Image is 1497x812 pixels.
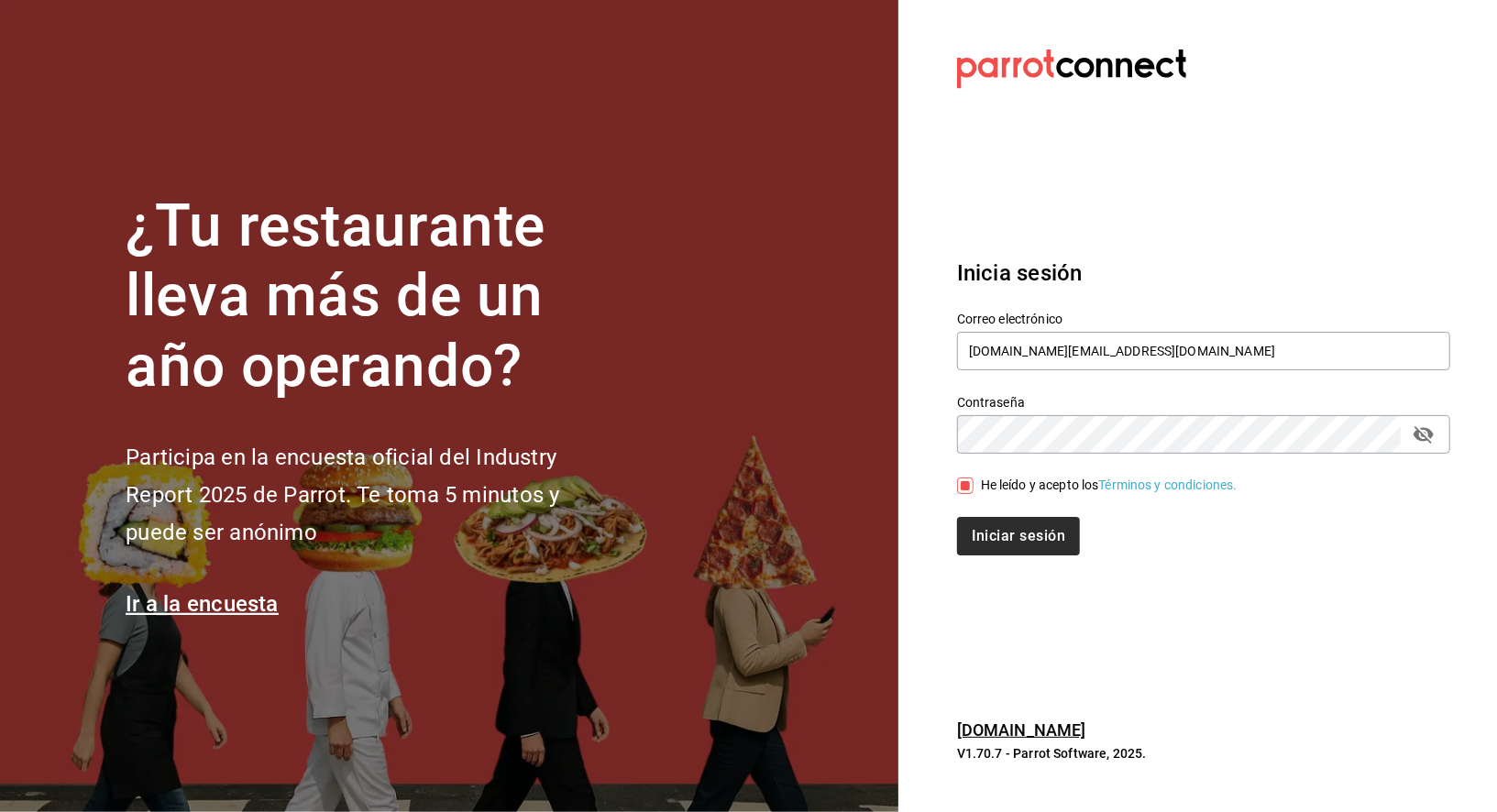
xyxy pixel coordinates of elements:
label: Correo electrónico [957,313,1450,325]
h2: Participa en la encuesta oficial del Industry Report 2025 de Parrot. Te toma 5 minutos y puede se... [126,439,621,551]
label: Contraseña [957,396,1450,409]
a: Términos y condiciones. [1099,477,1238,492]
div: He leído y acepto los [981,476,1238,495]
button: passwordField [1408,419,1439,450]
h1: ¿Tu restaurante lleva más de un año operando? [126,192,621,402]
p: V1.70.7 - Parrot Software, 2025. [957,744,1450,763]
a: [DOMAIN_NAME] [957,720,1086,740]
input: Ingresa tu correo electrónico [957,332,1450,370]
a: Ir a la encuesta [126,591,279,617]
button: Iniciar sesión [957,517,1080,555]
h3: Inicia sesión [957,257,1450,290]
